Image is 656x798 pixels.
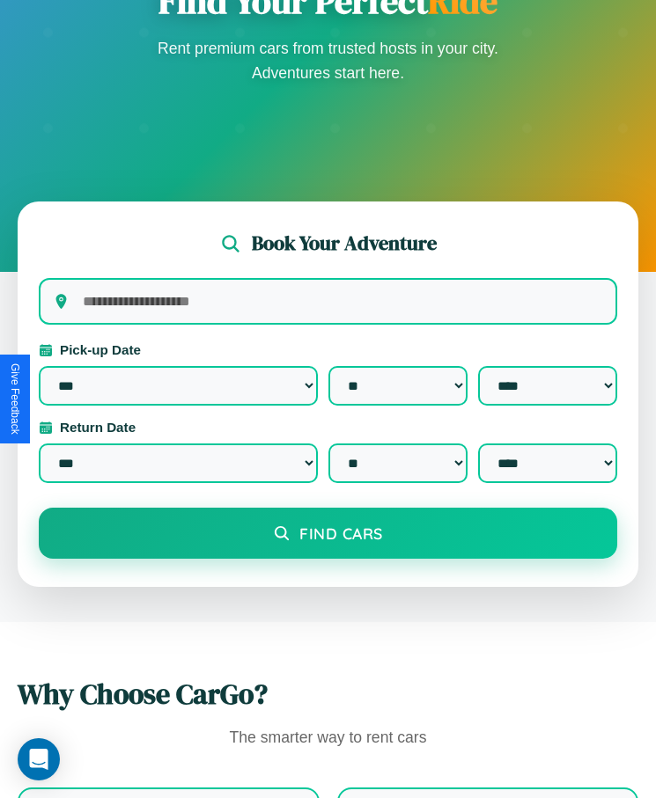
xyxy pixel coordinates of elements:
[18,675,638,714] h2: Why Choose CarGo?
[39,342,617,357] label: Pick-up Date
[39,508,617,559] button: Find Cars
[252,230,437,257] h2: Book Your Adventure
[18,738,60,780] div: Open Intercom Messenger
[152,36,505,85] p: Rent premium cars from trusted hosts in your city. Adventures start here.
[39,420,617,435] label: Return Date
[9,363,21,435] div: Give Feedback
[18,724,638,752] p: The smarter way to rent cars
